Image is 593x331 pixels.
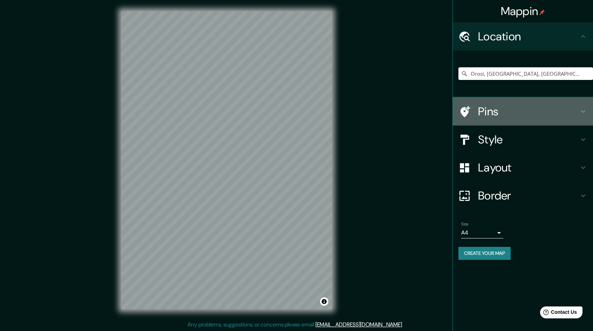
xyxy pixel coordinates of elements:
[188,320,403,329] p: Any problems, suggestions, or concerns please email .
[458,67,593,80] input: Pick your city or area
[501,4,545,18] h4: Mappin
[461,227,503,238] div: A4
[458,247,511,260] button: Create your map
[453,22,593,50] div: Location
[461,221,469,227] label: Size
[403,320,404,329] div: .
[478,189,579,203] h4: Border
[531,304,585,323] iframe: Help widget launcher
[404,320,405,329] div: .
[478,161,579,175] h4: Layout
[453,126,593,154] div: Style
[539,9,545,15] img: pin-icon.png
[453,97,593,126] div: Pins
[478,29,579,43] h4: Location
[478,104,579,119] h4: Pins
[478,133,579,147] h4: Style
[453,154,593,182] div: Layout
[121,11,332,309] canvas: Map
[453,182,593,210] div: Border
[320,297,328,306] button: Toggle attribution
[315,321,402,328] a: [EMAIL_ADDRESS][DOMAIN_NAME]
